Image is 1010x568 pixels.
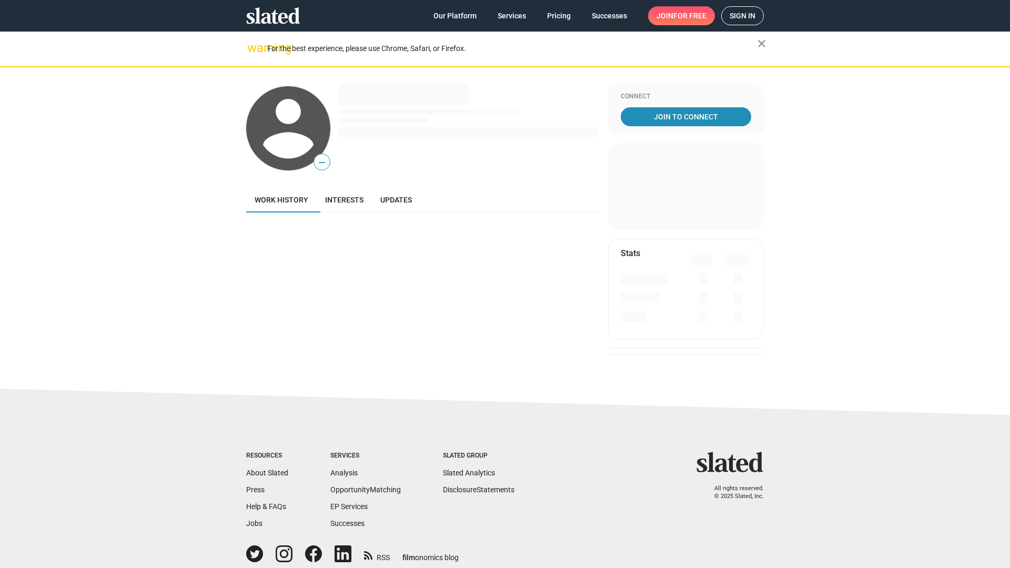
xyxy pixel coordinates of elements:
div: Connect [621,93,751,101]
a: Press [246,485,265,494]
a: Updates [372,187,420,212]
a: Our Platform [425,6,485,25]
a: Services [489,6,534,25]
a: RSS [364,546,390,563]
a: Successes [583,6,635,25]
a: EP Services [330,502,368,511]
span: Pricing [547,6,571,25]
a: Pricing [539,6,579,25]
div: Resources [246,452,288,460]
a: About Slated [246,469,288,477]
a: filmonomics blog [402,544,459,563]
div: Slated Group [443,452,514,460]
a: Join To Connect [621,107,751,126]
a: Slated Analytics [443,469,495,477]
span: Interests [325,196,363,204]
p: All rights reserved. © 2025 Slated, Inc. [703,485,764,500]
a: Interests [317,187,372,212]
a: OpportunityMatching [330,485,401,494]
a: Sign in [721,6,764,25]
span: Updates [380,196,412,204]
span: — [314,156,330,169]
a: DisclosureStatements [443,485,514,494]
mat-icon: warning [247,42,260,54]
a: Joinfor free [648,6,715,25]
span: Join [656,6,706,25]
span: Our Platform [433,6,477,25]
span: Successes [592,6,627,25]
a: Analysis [330,469,358,477]
div: Services [330,452,401,460]
mat-card-title: Stats [621,248,640,259]
a: Jobs [246,519,262,528]
div: For the best experience, please use Chrome, Safari, or Firefox. [267,42,757,56]
span: Work history [255,196,308,204]
span: for free [673,6,706,25]
span: Join To Connect [623,107,749,126]
span: film [402,553,415,562]
a: Successes [330,519,365,528]
a: Help & FAQs [246,502,286,511]
mat-icon: close [755,37,768,50]
a: Work history [246,187,317,212]
span: Sign in [730,7,755,25]
span: Services [498,6,526,25]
